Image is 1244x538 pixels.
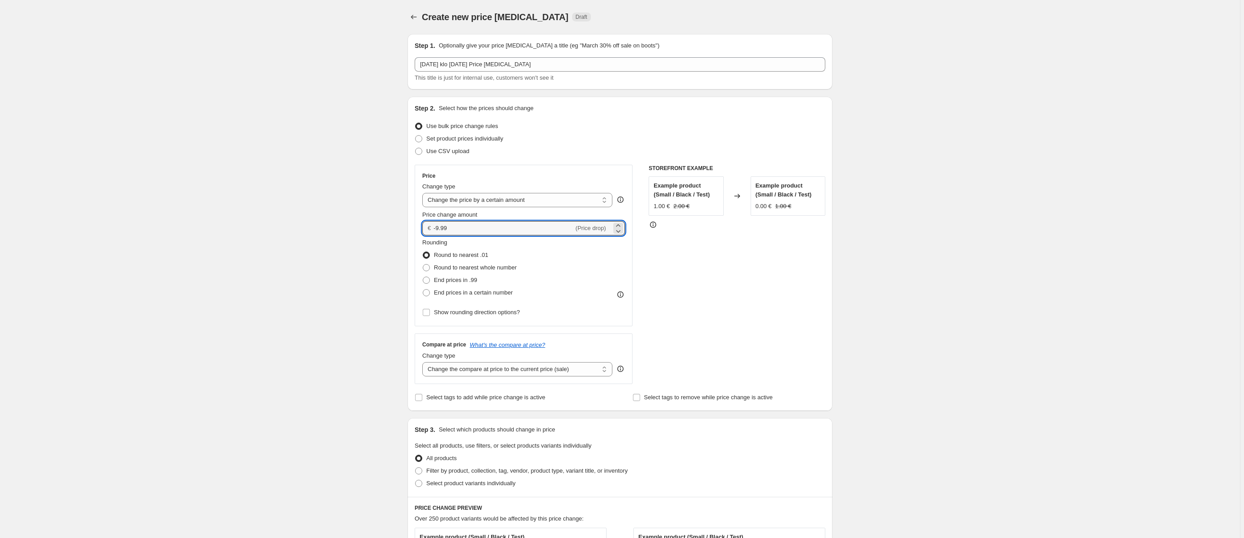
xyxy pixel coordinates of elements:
span: All products [426,455,457,461]
span: End prices in a certain number [434,289,513,296]
strike: 1.00 € [775,202,791,211]
span: Price change amount [422,211,477,218]
div: 1.00 € [654,202,670,211]
h6: PRICE CHANGE PREVIEW [415,504,825,512]
span: Use bulk price change rules [426,123,498,129]
h2: Step 1. [415,41,435,50]
span: Round to nearest .01 [434,252,488,258]
span: Select tags to remove while price change is active [644,394,773,401]
span: End prices in .99 [434,277,477,283]
span: Change type [422,352,455,359]
h2: Step 3. [415,425,435,434]
span: € [428,225,431,231]
span: Create new price [MEDICAL_DATA] [422,12,569,22]
span: Example product (Small / Black / Test) [654,182,709,198]
div: help [616,195,625,204]
button: Price change jobs [408,11,420,23]
button: What's the compare at price? [470,342,545,348]
span: Over 250 product variants would be affected by this price change: [415,515,584,522]
input: -10.00 [433,221,573,235]
p: Select how the prices should change [439,104,534,113]
span: Set product prices individually [426,135,503,142]
span: Select product variants individually [426,480,515,487]
span: Filter by product, collection, tag, vendor, product type, variant title, or inventory [426,467,628,474]
span: Round to nearest whole number [434,264,517,271]
span: Rounding [422,239,447,246]
span: Example product (Small / Black / Test) [756,182,811,198]
div: help [616,364,625,373]
span: Select tags to add while price change is active [426,394,545,401]
strike: 2.00 € [673,202,689,211]
input: 30% off holiday sale [415,57,825,72]
h3: Compare at price [422,341,466,348]
p: Optionally give your price [MEDICAL_DATA] a title (eg "March 30% off sale on boots") [439,41,659,50]
h3: Price [422,172,435,179]
span: Use CSV upload [426,148,469,154]
span: Draft [576,13,587,21]
p: Select which products should change in price [439,425,555,434]
span: This title is just for internal use, customers won't see it [415,74,553,81]
h6: STOREFRONT EXAMPLE [649,165,825,172]
span: (Price drop) [576,225,606,231]
span: Show rounding direction options? [434,309,520,316]
div: 0.00 € [756,202,772,211]
span: Change type [422,183,455,190]
span: Select all products, use filters, or select products variants individually [415,442,591,449]
h2: Step 2. [415,104,435,113]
